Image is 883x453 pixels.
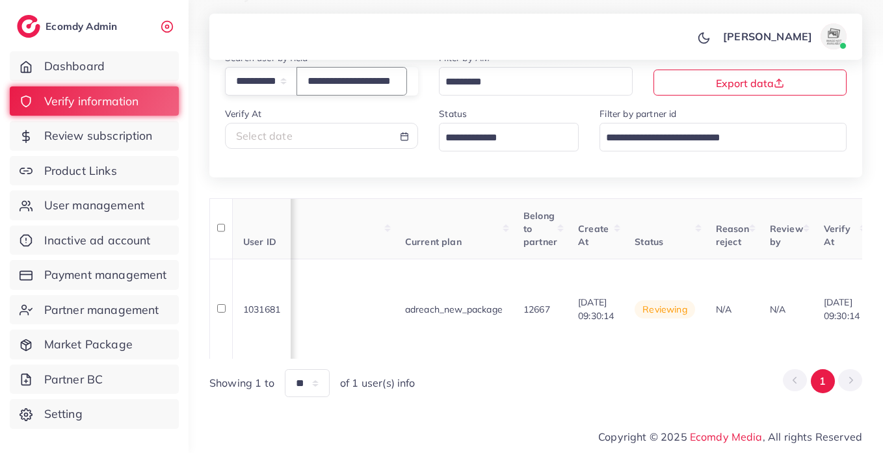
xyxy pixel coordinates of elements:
[635,300,694,318] span: reviewing
[523,210,557,248] span: Belong to partner
[44,266,167,283] span: Payment management
[690,430,763,443] a: Ecomdy Media
[439,67,632,95] div: Search for option
[46,20,120,32] h2: Ecomdy Admin
[44,93,139,110] span: Verify information
[236,129,293,142] span: Select date
[439,123,579,151] div: Search for option
[653,70,847,96] button: Export data
[10,295,179,325] a: Partner management
[44,58,105,75] span: Dashboard
[10,190,179,220] a: User management
[10,260,179,290] a: Payment management
[44,127,153,144] span: Review subscription
[770,304,785,315] span: N/A
[44,162,117,179] span: Product Links
[439,107,467,120] label: Status
[578,296,614,321] span: [DATE] 09:30:14
[441,72,615,92] input: Search for option
[716,223,749,248] span: Reason reject
[225,107,261,120] label: Verify At
[770,223,803,248] span: Review by
[243,236,276,248] span: User ID
[17,15,40,38] img: logo
[340,376,415,391] span: of 1 user(s) info
[716,304,731,315] span: N/A
[10,51,179,81] a: Dashboard
[44,336,133,353] span: Market Package
[578,223,609,248] span: Create At
[44,371,103,388] span: Partner BC
[44,232,151,249] span: Inactive ad account
[405,304,503,315] span: adreach_new_package
[821,23,847,49] img: avatar
[824,296,860,321] span: [DATE] 09:30:14
[783,369,862,393] ul: Pagination
[10,330,179,359] a: Market Package
[10,156,179,186] a: Product Links
[10,86,179,116] a: Verify information
[716,77,784,90] span: Export data
[243,304,280,315] span: 1031681
[209,376,274,391] span: Showing 1 to
[811,369,835,393] button: Go to page 1
[17,15,120,38] a: logoEcomdy Admin
[601,128,830,148] input: Search for option
[10,226,179,255] a: Inactive ad account
[598,429,862,445] span: Copyright © 2025
[10,365,179,395] a: Partner BC
[405,236,462,248] span: Current plan
[523,304,550,315] span: 12667
[10,121,179,151] a: Review subscription
[723,29,812,44] p: [PERSON_NAME]
[824,223,850,248] span: Verify At
[763,429,862,445] span: , All rights Reserved
[716,23,852,49] a: [PERSON_NAME]avatar
[10,399,179,429] a: Setting
[44,197,144,214] span: User management
[44,406,83,422] span: Setting
[441,128,562,148] input: Search for option
[600,123,847,151] div: Search for option
[600,107,676,120] label: Filter by partner id
[44,302,159,318] span: Partner management
[635,236,663,248] span: Status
